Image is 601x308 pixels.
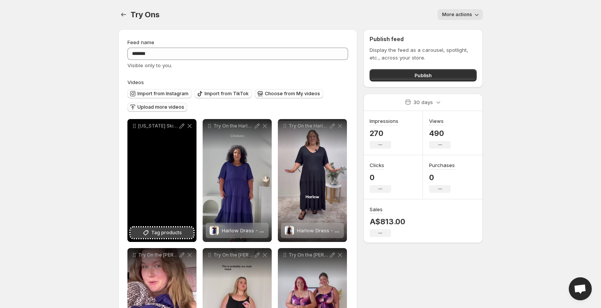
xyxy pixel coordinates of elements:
button: Upload more videos [127,103,187,112]
h3: Sales [370,205,383,213]
div: Try On the Harlow Dress in Black with [PERSON_NAME]Harlow Dress - BlackHarlow Dress - Black [278,119,347,242]
span: Videos [127,79,144,85]
p: Display the feed as a carousel, spotlight, etc., across your store. [370,46,477,61]
h3: Impressions [370,117,398,125]
div: Try On the Harlow Dress in Navy with [PERSON_NAME]Harlow Dress - NavyHarlow Dress - Navy [203,119,272,242]
span: Visible only to you. [127,62,172,68]
p: 0 [429,173,455,182]
p: 490 [429,129,451,138]
h3: Views [429,117,444,125]
h3: Purchases [429,161,455,169]
span: Import from Instagram [137,91,188,97]
span: Import from TikTok [205,91,249,97]
button: Import from Instagram [127,89,192,98]
h3: Clicks [370,161,384,169]
div: [US_STATE] Skirt_Cactus_Try on full w captions_MJSTag products [127,119,196,242]
button: Import from TikTok [195,89,252,98]
span: Harlow Dress - Black [297,227,348,233]
button: Publish [370,69,477,81]
span: Feed name [127,39,154,45]
a: Open chat [569,277,592,300]
p: Try On the Harlow Dress in Navy with [PERSON_NAME] [213,123,253,129]
p: 30 days [413,98,433,106]
p: Try On the [PERSON_NAME] Jumpsuit in Navy with [PERSON_NAME] [138,252,178,258]
p: [US_STATE] Skirt_Cactus_Try on full w captions_MJS [138,123,178,129]
p: Try On the [PERSON_NAME] Jumpsuit with [PERSON_NAME] & [PERSON_NAME] [289,252,329,258]
p: 270 [370,129,398,138]
button: Settings [118,9,129,20]
span: Publish [414,71,432,79]
p: Try On the [PERSON_NAME] Jumpsuit in Black with [PERSON_NAME] [213,252,253,258]
p: Try On the Harlow Dress in Black with [PERSON_NAME] [289,123,329,129]
button: More actions [438,9,483,20]
button: Tag products [130,227,193,238]
span: More actions [442,12,472,18]
h2: Publish feed [370,35,477,43]
span: Try Ons [130,10,160,19]
span: Choose from My videos [265,91,320,97]
p: 0 [370,173,391,182]
button: Choose from My videos [255,89,323,98]
span: Upload more videos [137,104,184,110]
span: Harlow Dress - Navy [222,227,271,233]
p: A$813.00 [370,217,405,226]
span: Tag products [151,229,182,237]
